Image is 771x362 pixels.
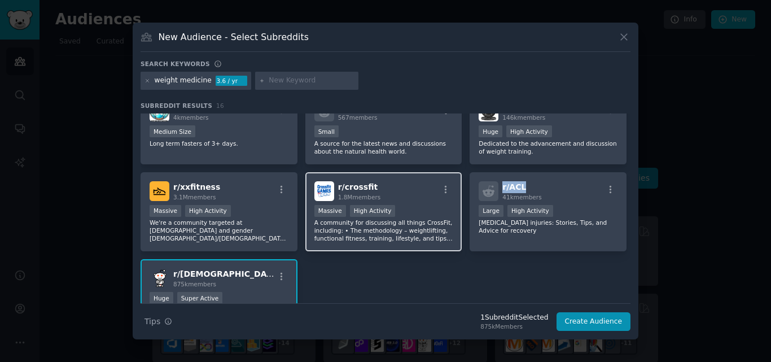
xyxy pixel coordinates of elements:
[338,194,381,200] span: 1.8M members
[141,312,176,332] button: Tips
[480,313,548,323] div: 1 Subreddit Selected
[314,139,453,155] p: A source for the latest news and discussions about the natural health world.
[150,139,288,147] p: Long term fasters of 3+ days.
[150,292,173,304] div: Huge
[150,181,169,201] img: xxfitness
[173,281,216,287] span: 875k members
[507,205,553,217] div: High Activity
[314,181,334,201] img: crossfit
[159,31,309,43] h3: New Audience - Select Subreddits
[141,60,210,68] h3: Search keywords
[314,125,339,137] div: Small
[173,114,209,121] span: 4k members
[173,182,220,191] span: r/ xxfitness
[506,125,552,137] div: High Activity
[479,139,617,155] p: Dedicated to the advancement and discussion of weight training.
[177,292,223,304] div: Super Active
[314,219,453,242] p: A community for discussing all things CrossFit, including: • The methodology – weightlifting, fun...
[150,219,288,242] p: We're a community targeted at [DEMOGRAPHIC_DATA] and gender [DEMOGRAPHIC_DATA]/[DEMOGRAPHIC_DATA]...
[150,268,169,288] img: bjj
[216,76,247,86] div: 3.6 / yr
[216,102,224,109] span: 16
[173,194,216,200] span: 3.1M members
[155,76,212,86] div: weight medicine
[173,269,281,278] span: r/ [DEMOGRAPHIC_DATA]
[479,205,503,217] div: Large
[338,114,378,121] span: 567 members
[269,76,354,86] input: New Keyword
[141,102,212,110] span: Subreddit Results
[338,182,378,191] span: r/ crossfit
[350,205,396,217] div: High Activity
[185,205,231,217] div: High Activity
[314,205,346,217] div: Massive
[502,114,545,121] span: 146k members
[502,182,526,191] span: r/ ACL
[479,219,617,234] p: [MEDICAL_DATA] injuries: Stories, Tips, and Advice for recovery
[150,205,181,217] div: Massive
[479,125,502,137] div: Huge
[502,194,541,200] span: 41k members
[150,125,195,137] div: Medium Size
[144,316,160,328] span: Tips
[557,312,631,332] button: Create Audience
[480,322,548,330] div: 875k Members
